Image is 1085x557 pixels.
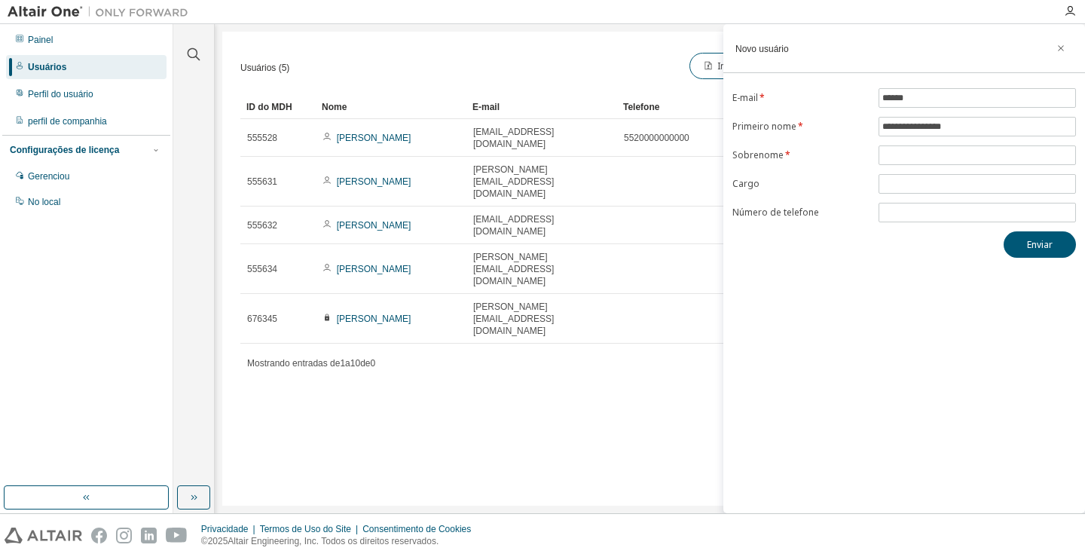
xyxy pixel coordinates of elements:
font: Consentimento de Cookies [362,524,471,534]
font: [EMAIL_ADDRESS][DOMAIN_NAME] [473,127,554,149]
font: 555632 [247,220,277,231]
font: Sobrenome [732,148,784,161]
font: Usuários (5) [240,63,289,73]
font: 2025 [208,536,228,546]
font: a [345,358,350,369]
font: 676345 [247,314,277,324]
font: [PERSON_NAME] [337,220,411,231]
font: 555528 [247,133,277,143]
font: Mostrando entradas de [247,358,340,369]
font: [PERSON_NAME][EMAIL_ADDRESS][DOMAIN_NAME] [473,301,554,336]
font: Número de telefone [732,206,819,219]
font: 1 [340,358,345,369]
font: [PERSON_NAME] [337,314,411,324]
font: [PERSON_NAME][EMAIL_ADDRESS][DOMAIN_NAME] [473,164,554,199]
font: Usuários [28,62,66,72]
font: Gerenciou [28,171,69,182]
font: Privacidade [201,524,249,534]
font: ID do MDH [246,102,292,112]
font: 10 [350,358,360,369]
font: [EMAIL_ADDRESS][DOMAIN_NAME] [473,214,554,237]
font: Novo usuário [735,44,789,54]
font: [PERSON_NAME] [337,264,411,274]
font: de [360,358,370,369]
font: 0 [371,358,376,369]
font: Altair Engineering, Inc. Todos os direitos reservados. [228,536,439,546]
button: Importar de CSV [689,53,802,79]
font: Configurações de licença [10,145,119,155]
button: Enviar [1004,231,1076,258]
img: linkedin.svg [141,528,157,543]
font: perfil de companhia [28,116,107,127]
img: altair_logo.svg [5,528,82,543]
font: 5520000000000 [624,133,689,143]
img: facebook.svg [91,528,107,543]
font: Perfil do usuário [28,89,93,99]
img: instagram.svg [116,528,132,543]
font: [PERSON_NAME] [337,133,411,143]
font: Cargo [732,177,759,190]
font: Termos de Uso do Site [260,524,351,534]
font: E-mail [732,91,758,104]
img: youtube.svg [166,528,188,543]
font: No local [28,197,60,207]
font: 555634 [247,264,277,274]
font: Painel [28,35,53,45]
font: [PERSON_NAME] [337,176,411,187]
font: © [201,536,208,546]
font: Telefone [623,102,659,112]
font: 555631 [247,176,277,187]
font: Primeiro nome [732,120,796,133]
font: Nome [322,102,347,112]
font: E-mail [472,102,500,112]
font: Importar de CSV [717,60,789,72]
font: Enviar [1027,238,1053,251]
font: [PERSON_NAME][EMAIL_ADDRESS][DOMAIN_NAME] [473,252,554,286]
img: Altair Um [8,5,196,20]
